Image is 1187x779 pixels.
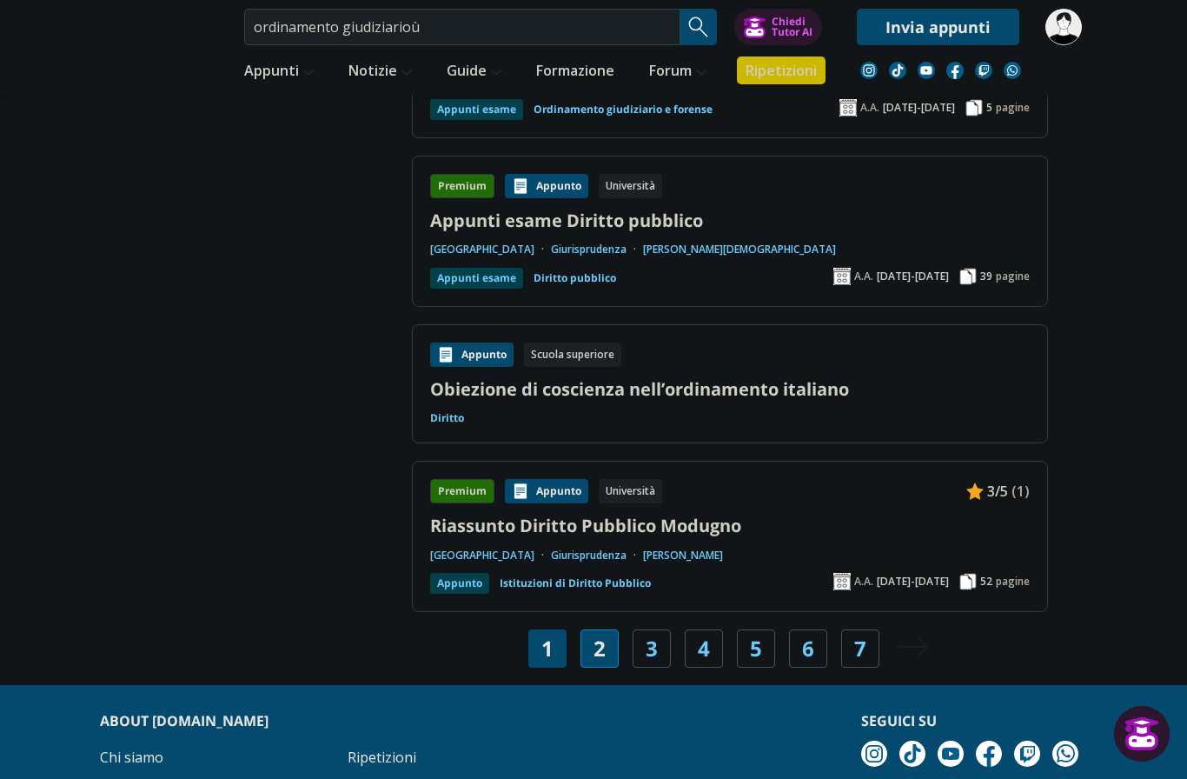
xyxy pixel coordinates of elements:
div: Università [599,479,662,503]
span: [DATE]-[DATE] [883,101,955,115]
span: A.A. [854,270,873,283]
span: pagine [996,101,1030,115]
a: Invia appunti [857,9,1019,45]
img: twitch [975,62,992,79]
img: instagram [860,62,878,79]
span: [DATE]-[DATE] [877,575,949,589]
a: [PERSON_NAME][DEMOGRAPHIC_DATA] [643,243,836,256]
img: instagram [861,741,887,767]
a: Riassunto Diritto Pubblico Modugno [430,514,1030,537]
div: Scuola superiore [524,343,621,367]
button: ChiediTutor AI [734,9,822,45]
a: 6 [802,636,814,661]
div: Appunto [430,573,489,594]
div: Chiedi Tutor AI [772,17,812,37]
span: 3/5 [987,480,1008,503]
nav: Navigazione pagine [412,629,1048,668]
img: Pagina successiva [897,637,928,656]
img: Appunti contenuto [512,177,529,195]
a: Giurisprudenza [551,243,643,256]
div: Appunto [430,343,514,367]
a: Appunti [240,57,318,88]
img: Anno accademico [833,268,851,285]
input: Cerca appunti, riassunti o versioni [244,9,680,45]
a: 2 [593,636,606,661]
button: Search Button [680,9,717,45]
a: Forum [645,57,711,88]
img: Appunti contenuto [966,483,984,500]
span: (1) [1011,480,1030,503]
a: Istituzioni di Diritto Pubblico [500,573,651,594]
a: Appunti esame Diritto pubblico [430,209,1030,232]
span: pagine [996,575,1030,589]
img: tiktok [889,62,906,79]
div: Appunto [505,174,588,198]
a: Giurisprudenza [551,549,643,563]
img: Appunti contenuto [437,346,454,363]
a: 5 [750,636,762,661]
a: Ripetizioni [737,57,826,84]
img: Anno accademico [833,573,851,590]
a: Chi siamo [100,748,163,767]
strong: Seguici su [861,711,937,730]
span: [DATE]-[DATE] [877,270,949,283]
img: Pagine [965,99,983,117]
span: 1 [541,636,554,661]
a: 4 [698,636,710,661]
a: Ordinamento giudiziario e forense [534,99,713,120]
span: A.A. [860,101,879,115]
img: WhatsApp [1052,741,1078,767]
div: Università [599,174,662,198]
img: facebook [976,741,1002,767]
span: A.A. [854,575,873,589]
a: Ripetizioni [348,748,416,767]
a: Diritto [430,411,464,425]
img: WhatsApp [1004,62,1021,79]
img: ribamar [1045,9,1082,45]
a: [GEOGRAPHIC_DATA] [430,549,551,563]
a: Pagina successiva [897,636,928,661]
img: twitch [1014,741,1040,767]
strong: About [DOMAIN_NAME] [100,711,269,730]
a: 3 [646,636,658,661]
span: 39 [980,270,992,283]
a: Formazione [532,57,619,88]
a: [PERSON_NAME] [643,549,723,563]
img: Appunti contenuto [512,483,529,500]
span: pagine [996,270,1030,283]
img: Pagine [959,268,977,285]
a: Guide [442,57,506,88]
span: 52 [980,575,992,589]
img: youtube [938,741,964,767]
a: Notizie [344,57,416,88]
a: Obiezione di coscienza nell’ordinamento italiano [430,377,1030,401]
a: Diritto pubblico [534,268,616,289]
div: Premium [430,479,494,503]
div: Appunti esame [430,268,523,289]
a: 7 [854,636,866,661]
div: Appunto [505,479,588,503]
img: Pagine [959,573,977,590]
img: Cerca appunti, riassunti o versioni [686,14,712,40]
img: tiktok [899,741,925,767]
div: Premium [430,174,494,198]
span: 5 [986,101,992,115]
img: facebook [946,62,964,79]
img: youtube [918,62,935,79]
a: [GEOGRAPHIC_DATA] [430,243,551,256]
div: Appunti esame [430,99,523,120]
img: Anno accademico [839,99,857,117]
